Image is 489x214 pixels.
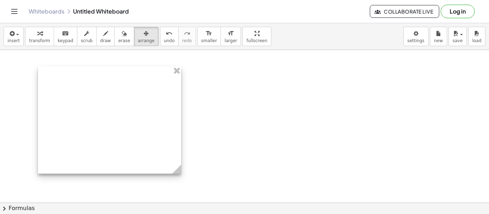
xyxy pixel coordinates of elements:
[197,27,221,46] button: format_sizesmaller
[449,27,467,46] button: save
[178,27,196,46] button: redoredo
[182,38,192,43] span: redo
[100,38,111,43] span: draw
[403,27,429,46] button: settings
[221,27,241,46] button: format_sizelarger
[29,38,50,43] span: transform
[201,38,217,43] span: smaller
[468,27,485,46] button: load
[430,27,447,46] button: new
[62,29,69,38] i: keyboard
[114,27,134,46] button: erase
[452,38,463,43] span: save
[376,8,433,15] span: Collaborate Live
[246,38,267,43] span: fullscreen
[227,29,234,38] i: format_size
[8,38,20,43] span: insert
[134,27,159,46] button: arrange
[138,38,155,43] span: arrange
[81,38,93,43] span: scrub
[166,29,173,38] i: undo
[370,5,439,18] button: Collaborate Live
[25,27,54,46] button: transform
[441,5,475,18] button: Log in
[9,6,20,17] button: Toggle navigation
[205,29,212,38] i: format_size
[434,38,443,43] span: new
[77,27,97,46] button: scrub
[58,38,73,43] span: keypad
[160,27,179,46] button: undoundo
[4,27,24,46] button: insert
[54,27,77,46] button: keyboardkeypad
[164,38,175,43] span: undo
[96,27,115,46] button: draw
[118,38,130,43] span: erase
[184,29,190,38] i: redo
[242,27,271,46] button: fullscreen
[472,38,481,43] span: load
[407,38,425,43] span: settings
[224,38,237,43] span: larger
[29,8,64,15] a: Whiteboards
